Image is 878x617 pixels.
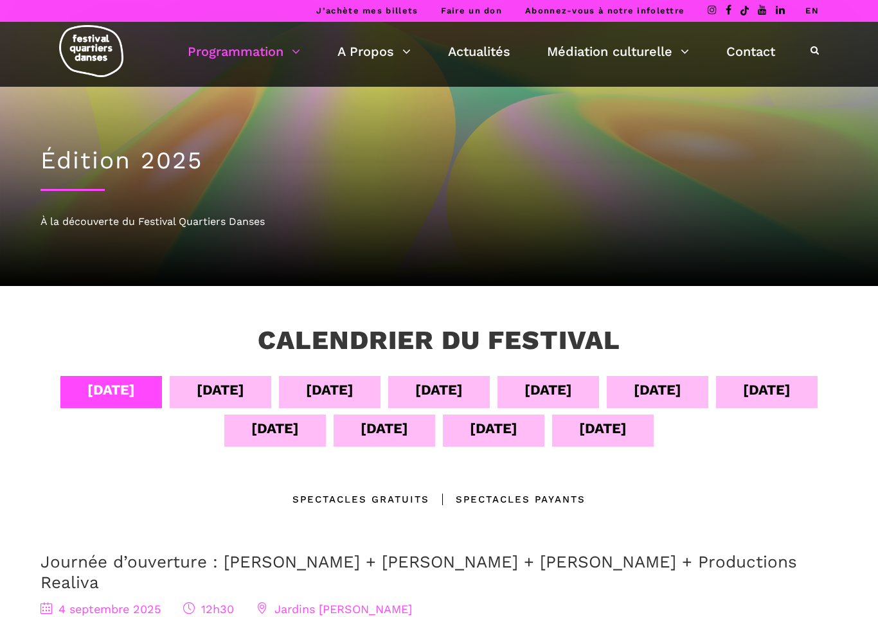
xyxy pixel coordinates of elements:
[40,552,797,591] a: Journée d’ouverture : [PERSON_NAME] + [PERSON_NAME] + [PERSON_NAME] + Productions Realiva
[306,379,354,401] div: [DATE]
[40,602,161,616] span: 4 septembre 2025
[547,40,689,62] a: Médiation culturelle
[316,6,418,15] a: J’achète mes billets
[805,6,819,15] a: EN
[429,492,586,507] div: Spectacles Payants
[258,325,620,357] h3: Calendrier du festival
[415,379,463,401] div: [DATE]
[525,6,685,15] a: Abonnez-vous à notre infolettre
[251,417,299,440] div: [DATE]
[183,602,234,616] span: 12h30
[40,147,838,175] h1: Édition 2025
[579,417,627,440] div: [DATE]
[726,40,775,62] a: Contact
[634,379,681,401] div: [DATE]
[256,602,412,616] span: Jardins [PERSON_NAME]
[40,213,838,230] div: À la découverte du Festival Quartiers Danses
[441,6,502,15] a: Faire un don
[470,417,517,440] div: [DATE]
[197,379,244,401] div: [DATE]
[743,379,791,401] div: [DATE]
[87,379,135,401] div: [DATE]
[188,40,300,62] a: Programmation
[59,25,123,77] img: logo-fqd-med
[292,492,429,507] div: Spectacles gratuits
[448,40,510,62] a: Actualités
[524,379,572,401] div: [DATE]
[337,40,411,62] a: A Propos
[361,417,408,440] div: [DATE]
